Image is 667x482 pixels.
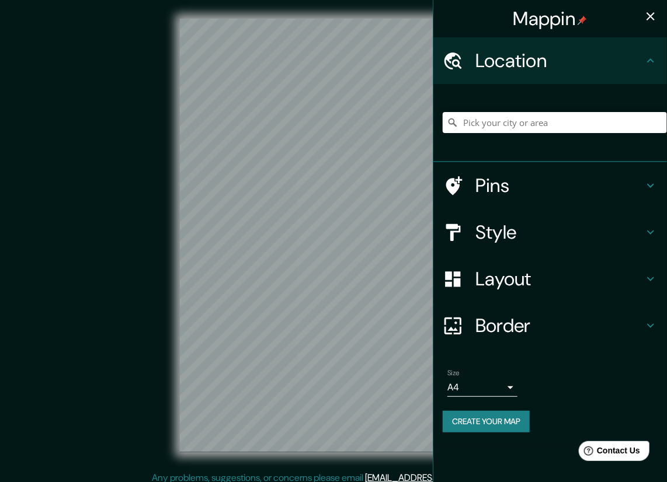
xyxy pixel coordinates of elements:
[433,209,667,256] div: Style
[475,221,644,244] h4: Style
[447,368,460,378] label: Size
[443,112,667,133] input: Pick your city or area
[443,411,530,432] button: Create your map
[433,256,667,302] div: Layout
[578,16,587,25] img: pin-icon.png
[447,378,517,397] div: A4
[433,302,667,349] div: Border
[475,267,644,291] h4: Layout
[475,174,644,197] h4: Pins
[433,37,667,84] div: Location
[433,162,667,209] div: Pins
[475,314,644,337] h4: Border
[180,19,487,452] canvas: Map
[475,49,644,72] h4: Location
[563,436,654,469] iframe: Help widget launcher
[513,7,588,30] h4: Mappin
